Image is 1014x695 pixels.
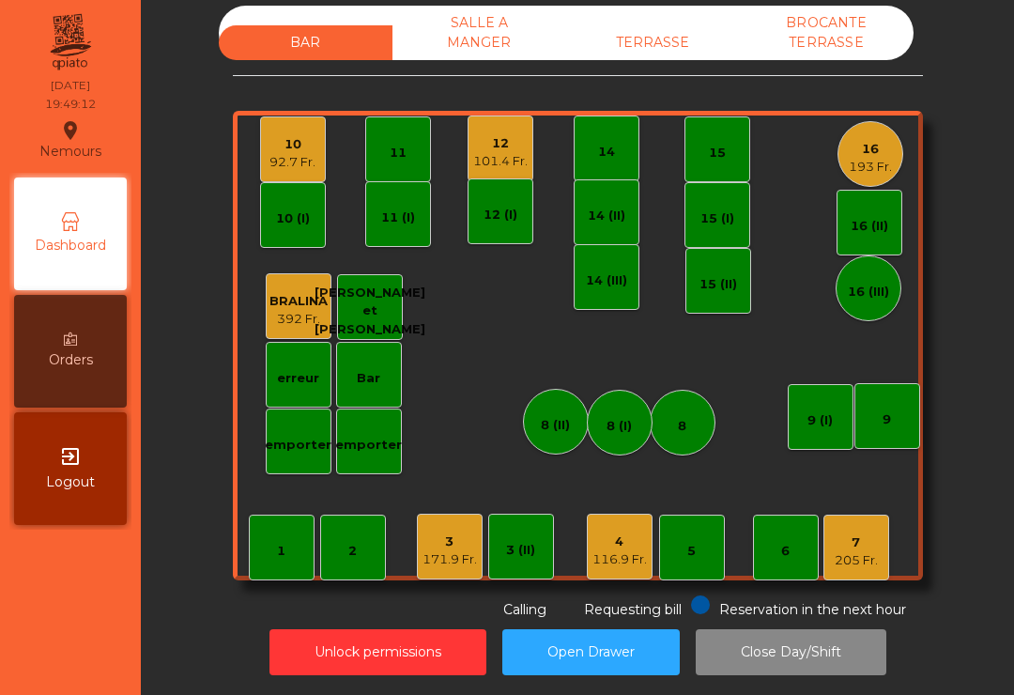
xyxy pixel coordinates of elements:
span: Orders [49,350,93,370]
div: emporter [335,436,402,455]
div: 8 [678,417,686,436]
span: Calling [503,601,546,618]
img: qpiato [47,9,93,75]
div: 12 (I) [484,206,517,224]
button: Unlock permissions [269,629,486,675]
div: 4 [592,533,647,551]
div: [PERSON_NAME] et [PERSON_NAME] [315,284,425,339]
div: 9 (I) [807,411,833,430]
i: location_on [59,119,82,142]
button: Close Day/Shift [696,629,886,675]
div: 10 [269,135,315,154]
span: Dashboard [35,236,106,255]
div: 205 Fr. [835,551,878,570]
div: 15 (II) [699,275,737,294]
div: 3 (II) [506,541,535,560]
div: Nemours [39,116,101,163]
div: 8 (II) [541,416,570,435]
div: 5 [687,542,696,561]
div: 3 [422,533,477,551]
div: Bar [357,369,380,388]
div: 193 Fr. [849,158,892,177]
div: 6 [781,542,790,561]
span: Reservation in the next hour [719,601,906,618]
div: 10 (I) [276,209,310,228]
div: 1 [277,542,285,561]
div: 16 [849,140,892,159]
div: 101.4 Fr. [473,152,528,171]
div: 15 (I) [700,209,734,228]
div: 171.9 Fr. [422,550,477,569]
div: 7 [835,533,878,552]
div: 16 (III) [848,283,889,301]
div: erreur [277,369,319,388]
div: TERRASSE [566,25,740,60]
div: 11 (I) [381,208,415,227]
div: 8 (I) [607,417,632,436]
span: Requesting bill [584,601,682,618]
div: 15 [709,144,726,162]
div: 11 [390,144,407,162]
div: BRALINA [269,292,328,311]
span: Logout [46,472,95,492]
div: 92.7 Fr. [269,153,315,172]
div: 19:49:12 [45,96,96,113]
div: 14 (III) [586,271,627,290]
div: 14 (II) [588,207,625,225]
div: 2 [348,542,357,561]
div: BAR [219,25,392,60]
div: 392 Fr. [269,310,328,329]
div: 14 [598,143,615,162]
div: SALLE A MANGER [392,6,566,60]
button: Open Drawer [502,629,680,675]
div: 16 (II) [851,217,888,236]
div: 12 [473,134,528,153]
i: exit_to_app [59,445,82,468]
div: 116.9 Fr. [592,550,647,569]
div: [DATE] [51,77,90,94]
div: emporter [265,436,331,455]
div: 9 [883,410,891,429]
div: BROCANTE TERRASSE [740,6,914,60]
